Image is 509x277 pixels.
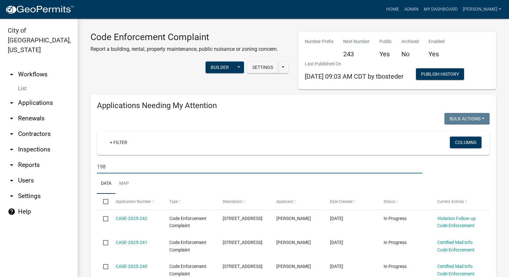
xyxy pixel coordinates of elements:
i: arrow_drop_down [8,99,16,107]
span: Type [169,199,178,204]
span: Application Number [116,199,151,204]
span: Kevin Michels [276,216,311,221]
span: Tara Bosteder [276,240,311,245]
datatable-header-cell: Type [163,194,217,209]
p: Archived [401,38,419,45]
button: Columns [450,137,482,148]
span: Current Activity [437,199,464,204]
p: Last Published On [305,61,404,67]
datatable-header-cell: Applicant [270,194,324,209]
h5: 243 [343,50,370,58]
i: arrow_drop_down [8,115,16,122]
datatable-header-cell: Application Number [109,194,163,209]
a: Certified Mail Info Code Enforcement [437,264,474,276]
a: CASE-2025-242 [116,216,147,221]
h5: No [401,50,419,58]
span: 10/07/2025 [330,240,343,245]
a: Admin [402,3,421,16]
i: help [8,208,16,216]
wm-modal-confirm: Workflow Publish History [416,72,464,77]
i: arrow_drop_down [8,130,16,138]
input: Search for applications [97,160,422,173]
i: arrow_drop_up [8,71,16,78]
datatable-header-cell: Description [217,194,270,209]
span: In Progress [384,264,407,269]
a: My Dashboard [421,3,460,16]
span: Code Enforcement Complaint [169,240,207,252]
span: 306 N 9TH ST [223,216,262,221]
span: [DATE] 09:03 AM CDT by tbosteder [305,72,404,80]
span: Date Created [330,199,353,204]
span: 608 W ASHLAND AVE [223,264,262,269]
a: [PERSON_NAME] [460,3,504,16]
i: arrow_drop_down [8,161,16,169]
datatable-header-cell: Current Activity [431,194,485,209]
p: Public [379,38,392,45]
h3: Code Enforcement Complaint [90,32,278,43]
span: 10/07/2025 [330,264,343,269]
i: arrow_drop_down [8,192,16,200]
button: Settings [247,61,278,73]
a: + Filter [105,137,133,148]
span: 610 W ASHLAND AVE [223,240,262,245]
h5: Yes [429,50,445,58]
span: Status [384,199,395,204]
span: 10/08/2025 [330,216,343,221]
span: Code Enforcement Complaint [169,216,207,228]
datatable-header-cell: Date Created [324,194,377,209]
span: Description [223,199,242,204]
button: Publish History [416,68,464,80]
datatable-header-cell: Select [97,194,109,209]
i: arrow_drop_down [8,146,16,153]
span: Code Enforcement Complaint [169,264,207,276]
span: In Progress [384,240,407,245]
h4: Applications Needing My Attention [97,101,490,110]
h5: Yes [379,50,392,58]
p: Report a building, rental, property maintenance, public nuisance or zoning concern. [90,45,278,53]
span: Tara Bosteder [276,264,311,269]
p: Number Prefix [305,38,334,45]
p: Enabled [429,38,445,45]
span: Applicant [276,199,293,204]
a: CASE-2025-241 [116,240,147,245]
a: Certified Mail Info Code Enforcement [437,240,474,252]
p: Next Number [343,38,370,45]
span: In Progress [384,216,407,221]
a: Home [384,3,402,16]
button: Builder [206,61,234,73]
i: arrow_drop_down [8,177,16,184]
datatable-header-cell: Status [377,194,431,209]
a: CASE-2025-240 [116,264,147,269]
a: Map [115,173,133,194]
button: Bulk Actions [444,113,490,125]
a: Data [97,173,115,194]
a: Violation Follow-up Code Enforcement [437,216,476,228]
